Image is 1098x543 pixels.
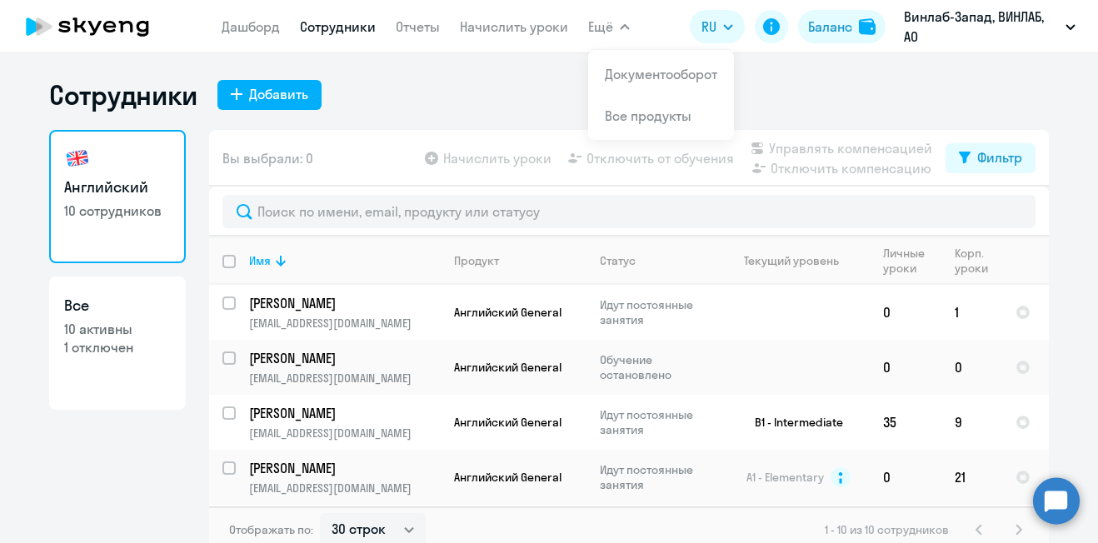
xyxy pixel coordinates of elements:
[588,10,630,43] button: Ещё
[946,143,1036,173] button: Фильтр
[249,404,437,422] p: [PERSON_NAME]
[249,371,440,386] p: [EMAIL_ADDRESS][DOMAIN_NAME]
[588,17,613,37] span: Ещё
[701,17,716,37] span: RU
[870,395,941,450] td: 35
[870,450,941,505] td: 0
[249,404,440,422] a: [PERSON_NAME]
[454,360,561,375] span: Английский General
[941,285,1002,340] td: 1
[49,78,197,112] h1: Сотрудники
[941,450,1002,505] td: 21
[64,177,171,198] h3: Английский
[454,305,561,320] span: Английский General
[249,349,440,367] a: [PERSON_NAME]
[249,459,440,477] a: [PERSON_NAME]
[454,253,499,268] div: Продукт
[249,294,440,312] a: [PERSON_NAME]
[600,297,714,327] p: Идут постоянные занятия
[249,349,437,367] p: [PERSON_NAME]
[870,285,941,340] td: 0
[883,246,941,276] div: Личные уроки
[728,253,869,268] div: Текущий уровень
[896,7,1084,47] button: Винлаб-Запад, ВИНЛАБ, АО
[977,147,1022,167] div: Фильтр
[249,253,440,268] div: Имя
[605,107,691,124] a: Все продукты
[217,80,322,110] button: Добавить
[64,320,171,338] p: 10 активны
[64,338,171,356] p: 1 отключен
[454,415,561,430] span: Английский General
[859,18,876,35] img: balance
[825,522,949,537] span: 1 - 10 из 10 сотрудников
[941,395,1002,450] td: 9
[64,145,91,172] img: english
[904,7,1059,47] p: Винлаб-Запад, ВИНЛАБ, АО
[300,18,376,35] a: Сотрудники
[222,18,280,35] a: Дашборд
[605,66,717,82] a: Документооборот
[249,84,308,104] div: Добавить
[600,462,714,492] p: Идут постоянные занятия
[798,10,886,43] button: Балансbalance
[454,470,561,485] span: Английский General
[600,407,714,437] p: Идут постоянные занятия
[229,522,313,537] span: Отображать по:
[600,253,636,268] div: Статус
[249,253,271,268] div: Имя
[396,18,440,35] a: Отчеты
[870,340,941,395] td: 0
[955,246,1001,276] div: Корп. уроки
[49,276,186,410] a: Все10 активны1 отключен
[744,253,839,268] div: Текущий уровень
[690,10,745,43] button: RU
[941,340,1002,395] td: 0
[600,352,714,382] p: Обучение остановлено
[49,130,186,263] a: Английский10 сотрудников
[715,395,870,450] td: B1 - Intermediate
[249,459,437,477] p: [PERSON_NAME]
[249,481,440,496] p: [EMAIL_ADDRESS][DOMAIN_NAME]
[64,295,171,316] h3: Все
[222,195,1036,228] input: Поиск по имени, email, продукту или статусу
[249,316,440,331] p: [EMAIL_ADDRESS][DOMAIN_NAME]
[64,202,171,220] p: 10 сотрудников
[808,17,852,37] div: Баланс
[249,426,440,441] p: [EMAIL_ADDRESS][DOMAIN_NAME]
[222,148,313,168] span: Вы выбрали: 0
[460,18,568,35] a: Начислить уроки
[249,294,437,312] p: [PERSON_NAME]
[746,470,824,485] span: A1 - Elementary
